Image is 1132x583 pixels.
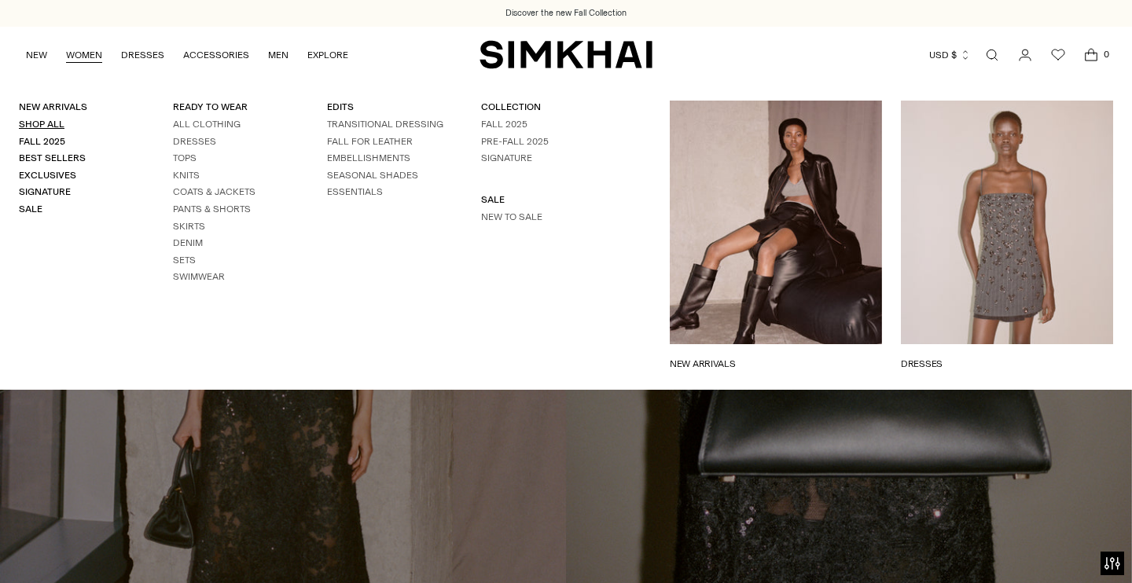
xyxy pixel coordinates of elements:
a: ACCESSORIES [183,38,249,72]
a: Open search modal [976,39,1008,71]
a: NEW [26,38,47,72]
a: Open cart modal [1075,39,1107,71]
a: Go to the account page [1009,39,1041,71]
a: WOMEN [66,38,102,72]
button: USD $ [929,38,971,72]
a: SIMKHAI [480,39,652,70]
a: Wishlist [1042,39,1074,71]
a: Discover the new Fall Collection [505,7,627,20]
span: 0 [1099,47,1113,61]
a: MEN [268,38,289,72]
a: EXPLORE [307,38,348,72]
a: DRESSES [121,38,164,72]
